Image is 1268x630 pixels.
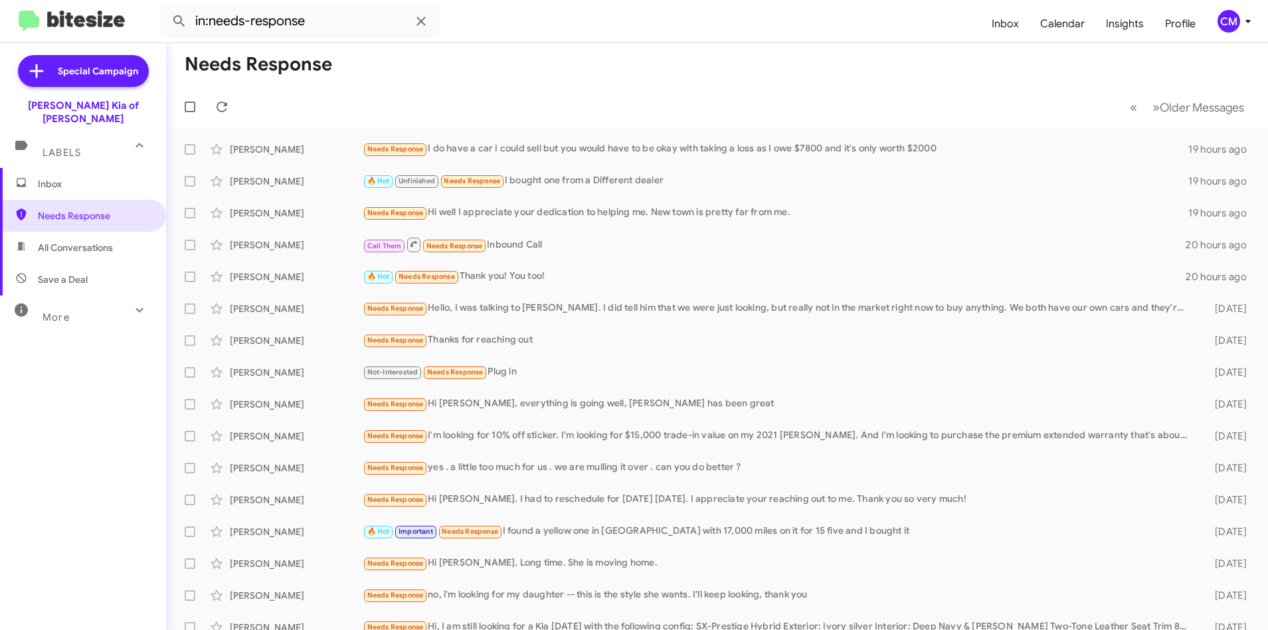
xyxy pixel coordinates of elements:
[363,141,1188,157] div: I do have a car I could sell but you would have to be okay with taking a loss as I owe $7800 and ...
[1144,94,1252,121] button: Next
[367,368,418,376] span: Not-Interested
[1194,366,1257,379] div: [DATE]
[363,236,1186,253] div: Inbound Call
[1206,10,1253,33] button: CM
[230,493,363,507] div: [PERSON_NAME]
[38,273,88,286] span: Save a Deal
[1186,270,1257,283] div: 20 hours ago
[363,492,1194,507] div: Hi [PERSON_NAME]. I had to reschedule for [DATE] [DATE]. I appreciate your reaching out to me. Th...
[363,556,1194,571] div: Hi [PERSON_NAME]. Long time. She is moving home.
[58,64,138,78] span: Special Campaign
[442,527,498,536] span: Needs Response
[43,147,81,159] span: Labels
[185,54,332,75] h1: Needs Response
[367,432,424,440] span: Needs Response
[1194,589,1257,602] div: [DATE]
[367,177,390,185] span: 🔥 Hot
[399,527,433,536] span: Important
[230,398,363,411] div: [PERSON_NAME]
[38,241,113,254] span: All Conversations
[427,368,484,376] span: Needs Response
[1194,493,1257,507] div: [DATE]
[1154,5,1206,43] a: Profile
[1188,143,1257,156] div: 19 hours ago
[1130,99,1137,116] span: «
[367,400,424,408] span: Needs Response
[363,396,1194,412] div: Hi [PERSON_NAME], everything is going well, [PERSON_NAME] has been great
[367,208,424,217] span: Needs Response
[367,272,390,281] span: 🔥 Hot
[230,270,363,283] div: [PERSON_NAME]
[1194,557,1257,570] div: [DATE]
[230,366,363,379] div: [PERSON_NAME]
[230,525,363,538] div: [PERSON_NAME]
[981,5,1030,43] a: Inbox
[1194,398,1257,411] div: [DATE]
[1095,5,1154,43] a: Insights
[1194,525,1257,538] div: [DATE]
[367,559,424,568] span: Needs Response
[230,302,363,315] div: [PERSON_NAME]
[1194,334,1257,347] div: [DATE]
[230,175,363,188] div: [PERSON_NAME]
[363,588,1194,603] div: no, i'm looking for my daughter -- this is the style she wants. I'll keep looking, thank you
[367,304,424,313] span: Needs Response
[367,336,424,345] span: Needs Response
[230,461,363,475] div: [PERSON_NAME]
[230,334,363,347] div: [PERSON_NAME]
[230,430,363,443] div: [PERSON_NAME]
[367,591,424,599] span: Needs Response
[1188,206,1257,220] div: 19 hours ago
[38,177,151,191] span: Inbox
[1122,94,1145,121] button: Previous
[363,269,1186,284] div: Thank you! You too!
[363,428,1194,443] div: I'm looking for 10% off sticker. I'm looking for $15,000 trade-in value on my 2021 [PERSON_NAME]....
[363,205,1188,220] div: Hi well I appreciate your dedication to helping me. New town is pretty far from me.
[38,209,151,222] span: Needs Response
[1030,5,1095,43] a: Calendar
[444,177,500,185] span: Needs Response
[230,143,363,156] div: [PERSON_NAME]
[161,5,440,37] input: Search
[363,524,1194,539] div: I found a yellow one in [GEOGRAPHIC_DATA] with 17,000 miles on it for 15 five and I bought it
[1152,99,1160,116] span: »
[363,333,1194,348] div: Thanks for reaching out
[363,364,1194,380] div: Plug in
[43,311,70,323] span: More
[363,301,1194,316] div: Hello, I was talking to [PERSON_NAME]. I did tell him that we were just looking, but really not i...
[230,589,363,602] div: [PERSON_NAME]
[1186,238,1257,252] div: 20 hours ago
[367,527,390,536] span: 🔥 Hot
[399,177,435,185] span: Unfinished
[367,495,424,504] span: Needs Response
[1218,10,1240,33] div: CM
[367,242,402,250] span: Call Them
[18,55,149,87] a: Special Campaign
[1188,175,1257,188] div: 19 hours ago
[1160,100,1244,115] span: Older Messages
[426,242,483,250] span: Needs Response
[399,272,455,281] span: Needs Response
[1194,430,1257,443] div: [DATE]
[1194,302,1257,315] div: [DATE]
[230,557,363,570] div: [PERSON_NAME]
[367,145,424,153] span: Needs Response
[367,463,424,472] span: Needs Response
[1194,461,1257,475] div: [DATE]
[230,238,363,252] div: [PERSON_NAME]
[363,173,1188,189] div: I bought one from a Different dealer
[363,460,1194,475] div: yes . a little too much for us . we are mulling it over . can you do better ?
[1123,94,1252,121] nav: Page navigation example
[230,206,363,220] div: [PERSON_NAME]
